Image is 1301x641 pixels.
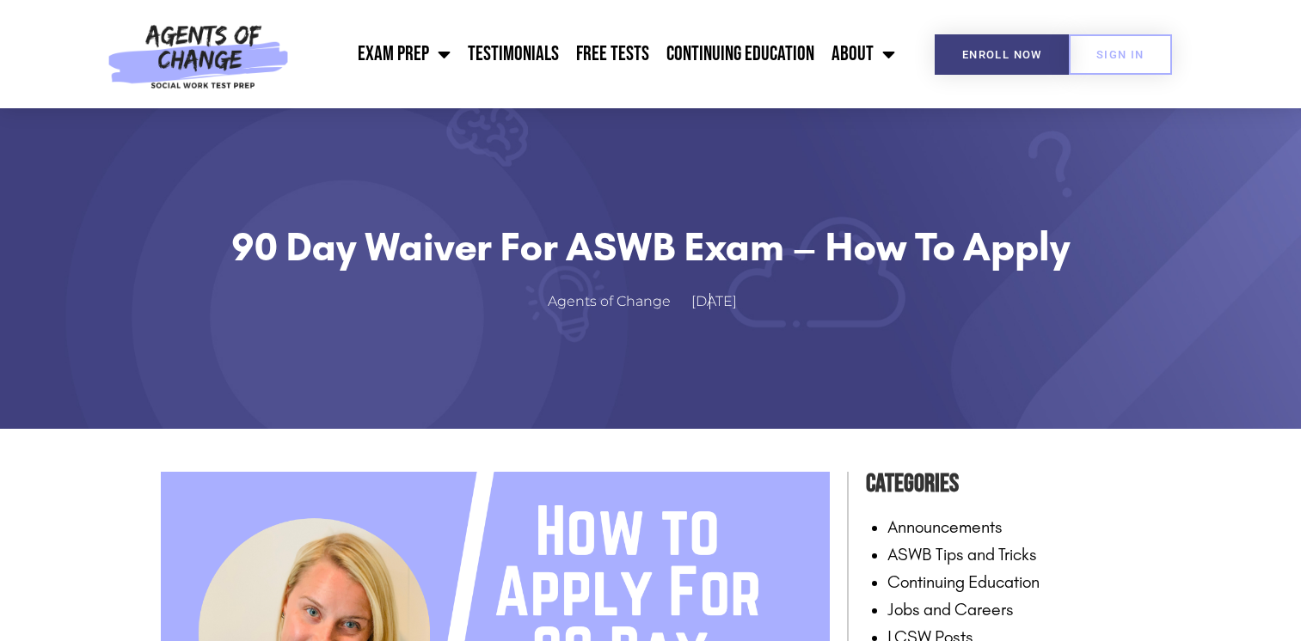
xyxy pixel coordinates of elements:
[887,599,1014,620] a: Jobs and Careers
[887,544,1037,565] a: ASWB Tips and Tricks
[204,223,1098,271] h1: 90 Day Waiver for ASWB Exam – How to Apply
[459,33,568,76] a: Testimonials
[349,33,459,76] a: Exam Prep
[548,290,688,314] a: Agents of Change
[887,516,1003,537] a: Announcements
[935,34,1070,75] a: Enroll Now
[1069,34,1172,75] a: SIGN IN
[962,49,1042,60] span: Enroll Now
[823,33,904,76] a: About
[691,290,754,314] a: [DATE]
[548,290,671,314] span: Agents of Change
[866,463,1141,504] h4: Categories
[568,33,658,76] a: Free Tests
[887,571,1040,592] a: Continuing Education
[298,33,905,76] nav: Menu
[691,293,737,309] time: [DATE]
[1096,49,1145,60] span: SIGN IN
[658,33,823,76] a: Continuing Education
